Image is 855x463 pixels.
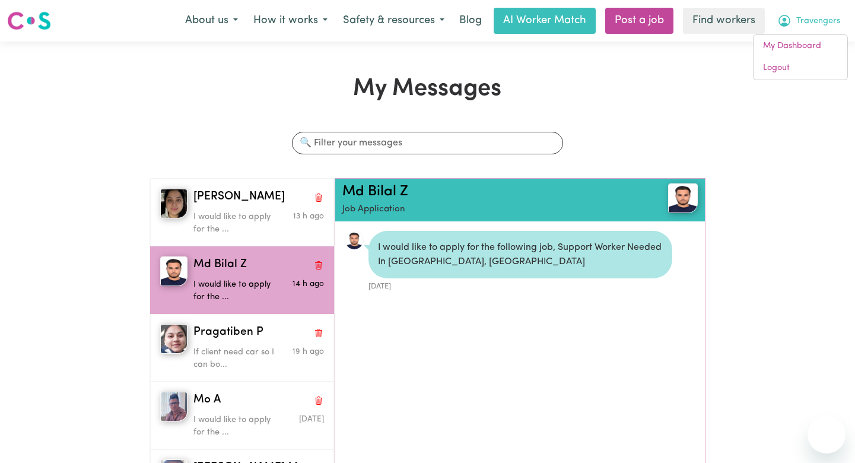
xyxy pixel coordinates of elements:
[345,231,364,250] img: 29FA2EF9F38D42EFF676F524D9494E5D_avatar_blob
[638,183,698,213] a: Md Bilal Z
[7,7,51,34] a: Careseekers logo
[193,256,247,274] span: Md Bilal Z
[293,280,324,288] span: Message sent on September 4, 2025
[313,325,324,340] button: Delete conversation
[150,179,334,246] button: Shayleah P[PERSON_NAME]Delete conversationI would like to apply for the ...Message sent on Septem...
[246,8,335,33] button: How it works
[150,382,334,449] button: Mo AMo ADelete conversationI would like to apply for the ...Message sent on September 4, 2025
[313,189,324,205] button: Delete conversation
[292,132,562,154] input: 🔍 Filter your messages
[177,8,246,33] button: About us
[193,189,285,206] span: [PERSON_NAME]
[494,8,596,34] a: AI Worker Match
[299,416,324,423] span: Message sent on September 4, 2025
[796,15,840,28] span: Travengers
[193,346,281,372] p: If client need car so I can bo...
[342,185,408,199] a: Md Bilal Z
[313,257,324,272] button: Delete conversation
[160,189,187,218] img: Shayleah P
[150,75,705,103] h1: My Messages
[313,392,324,408] button: Delete conversation
[753,34,848,80] div: My Account
[150,314,334,382] button: Pragatiben PPragatiben PDelete conversationIf client need car so I can bo...Message sent on Septe...
[293,213,324,220] span: Message sent on September 4, 2025
[368,278,672,292] div: [DATE]
[605,8,673,34] a: Post a job
[7,10,51,31] img: Careseekers logo
[452,8,489,34] a: Blog
[345,231,364,250] a: View Md Bilal Z's profile
[193,414,281,439] p: I would like to apply for the ...
[754,57,847,80] a: Logout
[150,246,334,314] button: Md Bilal ZMd Bilal ZDelete conversationI would like to apply for the ...Message sent on September...
[754,35,847,58] a: My Dashboard
[160,256,187,286] img: Md Bilal Z
[368,231,672,278] div: I would like to apply for the following job, Support Worker Needed In [GEOGRAPHIC_DATA], [GEOGRAP...
[193,211,281,236] p: I would like to apply for the ...
[770,8,848,33] button: My Account
[335,8,452,33] button: Safety & resources
[160,324,187,354] img: Pragatiben P
[193,392,221,409] span: Mo A
[193,278,281,304] p: I would like to apply for the ...
[193,324,263,341] span: Pragatiben P
[160,392,187,421] img: Mo A
[668,183,698,213] img: View Md Bilal Z's profile
[342,203,638,217] p: Job Application
[808,416,846,454] iframe: Button to launch messaging window
[683,8,765,34] a: Find workers
[293,348,324,356] span: Message sent on September 4, 2025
